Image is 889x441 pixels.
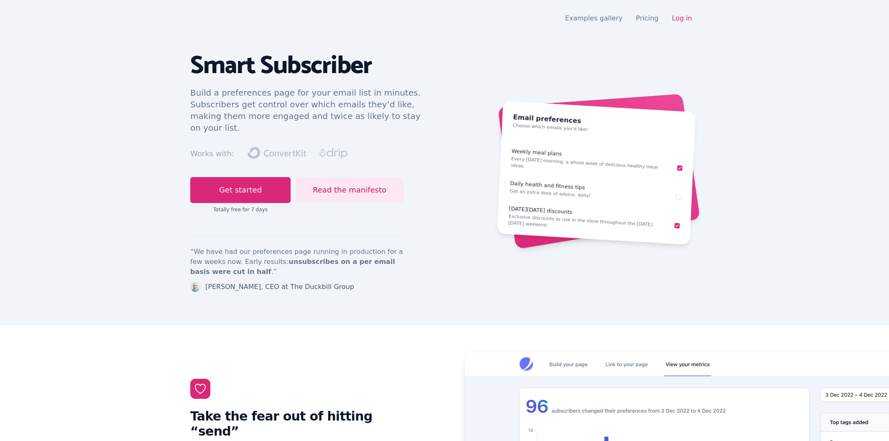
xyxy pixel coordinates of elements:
a: Examples gallery [565,14,623,22]
nav: Global [190,10,699,27]
div: [PERSON_NAME], CEO at The Duckbill Group [205,282,354,292]
p: Build a preferences page for your email list in minutes. Subscribers get control over which email... [190,87,431,134]
div: Totally free for 7 days [190,206,291,213]
a: Read the manifesto [296,177,404,203]
a: Log in [672,14,692,22]
div: Works with: [190,148,234,160]
span: Smart Subscriber [190,46,372,86]
p: “We have had our preferences page running in production for a few weeks now. Early results: .” [190,247,404,277]
a: Pricing [636,14,659,22]
strong: unsubscribes on a per email basis were cut in half [190,258,395,276]
h2: Take the fear out of hitting “send” [190,409,424,439]
a: Get started [190,177,291,203]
